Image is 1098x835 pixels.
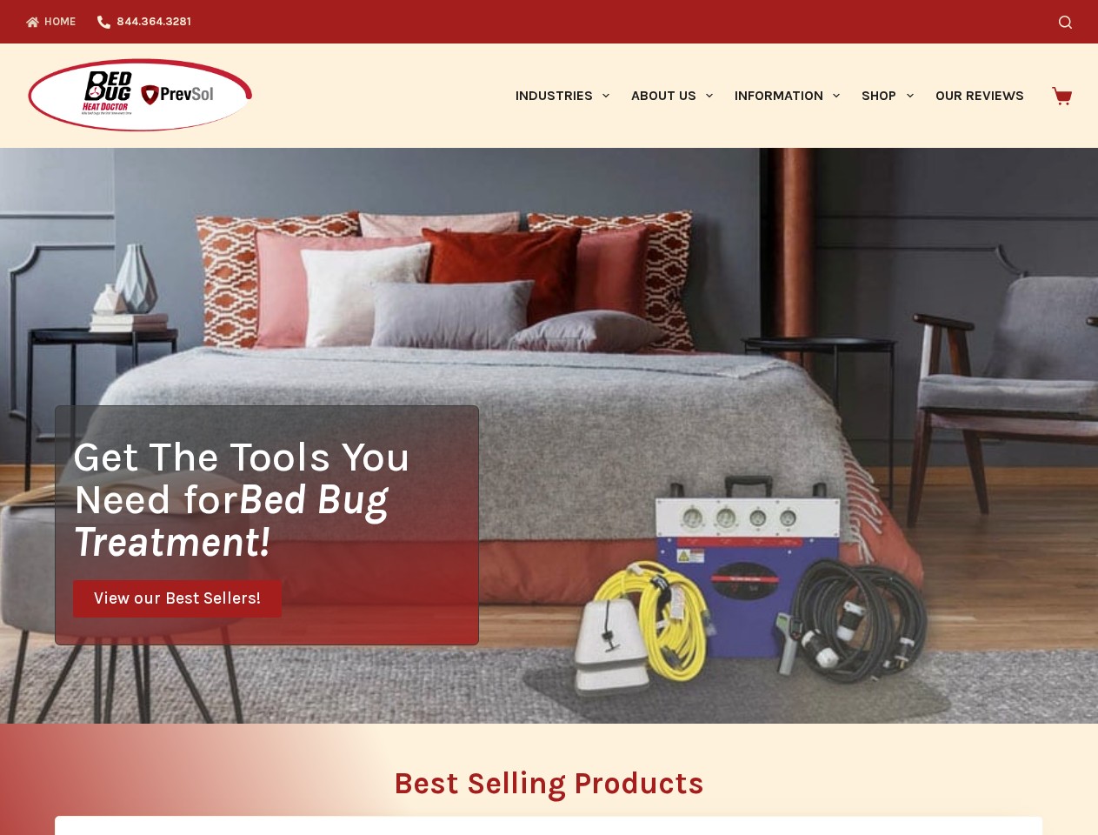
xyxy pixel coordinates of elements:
a: Our Reviews [924,43,1035,148]
h1: Get The Tools You Need for [73,435,478,563]
a: Shop [851,43,924,148]
a: Information [724,43,851,148]
img: Prevsol/Bed Bug Heat Doctor [26,57,254,135]
nav: Primary [504,43,1035,148]
span: View our Best Sellers! [94,591,261,607]
a: Industries [504,43,620,148]
h2: Best Selling Products [55,768,1043,798]
a: About Us [620,43,723,148]
i: Bed Bug Treatment! [73,474,388,566]
button: Search [1059,16,1072,29]
a: View our Best Sellers! [73,580,282,618]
